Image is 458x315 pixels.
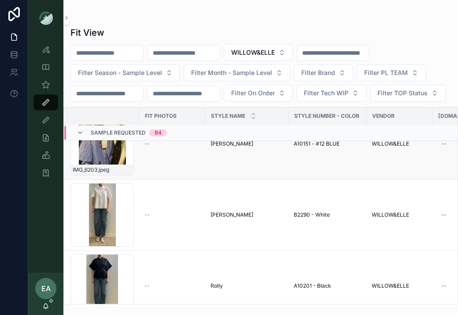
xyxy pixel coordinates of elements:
[211,211,253,218] span: [PERSON_NAME]
[294,282,361,289] a: A10201 - Black
[294,112,359,120] span: Style Number - Color
[372,282,409,289] span: WILLOW&ELLE
[191,68,272,77] span: Filter Month - Sample Level
[370,85,446,101] button: Select Button
[364,68,408,77] span: Filter PL TEAM
[144,140,200,147] a: --
[441,211,447,218] div: --
[224,85,293,101] button: Select Button
[294,64,353,81] button: Select Button
[144,282,150,289] span: --
[41,283,51,294] span: EA
[372,140,427,147] a: WILLOW&ELLE
[144,211,200,218] a: --
[301,68,335,77] span: Filter Brand
[294,140,361,147] a: A10151 - #12 BLUE
[294,211,361,218] a: B2290 - White
[211,282,283,289] a: Rolly
[372,211,409,218] span: WILLOW&ELLE
[377,89,428,97] span: Filter TOP Status
[144,140,150,147] span: --
[144,282,200,289] a: --
[304,89,348,97] span: Filter Tech WIP
[441,282,447,289] div: --
[91,129,146,136] span: Sample Requested
[70,64,180,81] button: Select Button
[231,48,275,57] span: WILLOW&ELLE
[155,129,162,136] div: 94
[73,166,97,173] span: IMG_6203
[211,140,253,147] span: [PERSON_NAME]
[145,112,177,120] span: Fit Photos
[184,64,290,81] button: Select Button
[70,112,134,176] a: IMG_6203.jpeg
[39,11,53,25] img: App logo
[144,211,150,218] span: --
[28,35,63,192] div: scrollable content
[372,282,427,289] a: WILLOW&ELLE
[357,64,426,81] button: Select Button
[372,211,427,218] a: WILLOW&ELLE
[211,112,245,120] span: STYLE NAME
[211,282,223,289] span: Rolly
[296,85,366,101] button: Select Button
[441,140,447,147] div: --
[294,211,330,218] span: B2290 - White
[372,140,409,147] span: WILLOW&ELLE
[294,140,340,147] span: A10151 - #12 BLUE
[294,282,331,289] span: A10201 - Black
[70,26,104,39] h1: Fit View
[211,140,283,147] a: [PERSON_NAME]
[78,68,162,77] span: Filter Season - Sample Level
[211,211,283,218] a: [PERSON_NAME]
[224,44,293,61] button: Select Button
[372,112,395,120] span: Vendor
[231,89,275,97] span: Filter On Order
[97,166,109,173] span: .jpeg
